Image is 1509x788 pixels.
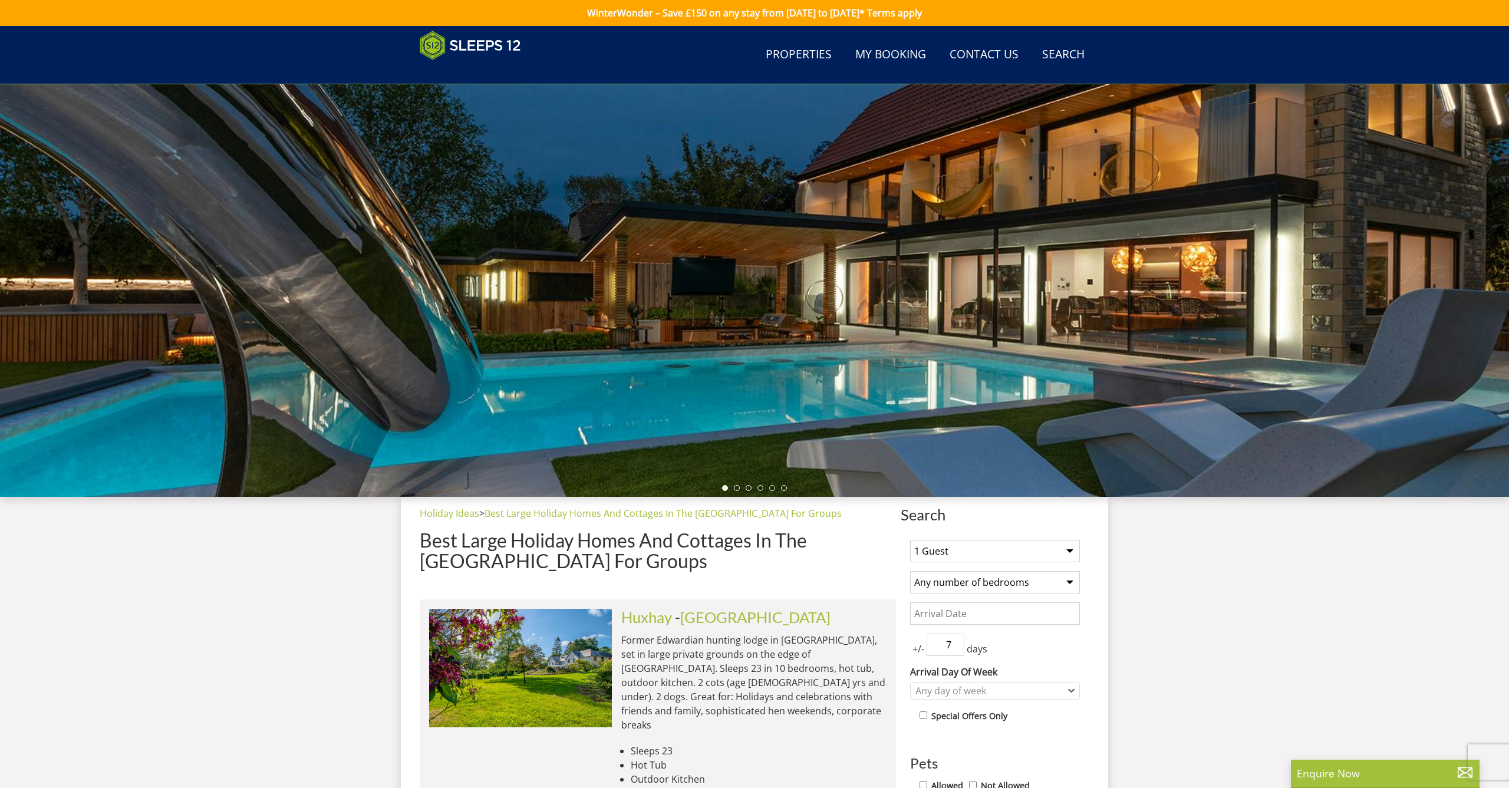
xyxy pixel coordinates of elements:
span: - [675,608,831,626]
li: Sleeps 23 [631,744,887,758]
a: Best Large Holiday Homes And Cottages In The [GEOGRAPHIC_DATA] For Groups [485,507,842,520]
img: Sleeps 12 [420,31,521,60]
label: Arrival Day Of Week [910,665,1080,679]
a: [GEOGRAPHIC_DATA] [680,608,831,626]
a: Contact Us [945,42,1023,68]
h1: Best Large Holiday Homes And Cottages In The [GEOGRAPHIC_DATA] For Groups [420,530,896,571]
input: Arrival Date [910,602,1080,625]
a: My Booking [851,42,931,68]
h3: Pets [910,756,1080,771]
span: days [964,642,990,656]
img: duxhams-somerset-holiday-accomodation-sleeps-12.original.jpg [429,609,612,727]
div: Any day of week [912,684,1065,697]
li: Hot Tub [631,758,887,772]
p: Former Edwardian hunting lodge in [GEOGRAPHIC_DATA], set in large private grounds on the edge of ... [621,633,887,732]
a: Huxhay [621,608,672,626]
a: Holiday Ideas [420,507,479,520]
a: Search [1037,42,1089,68]
span: > [479,507,485,520]
iframe: Customer reviews powered by Trustpilot [414,67,538,77]
a: Properties [761,42,836,68]
p: Enquire Now [1297,766,1474,781]
span: +/- [910,642,927,656]
span: Search [901,506,1089,523]
label: Special Offers Only [931,710,1007,723]
div: Combobox [910,682,1080,700]
li: Outdoor Kitchen [631,772,887,786]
